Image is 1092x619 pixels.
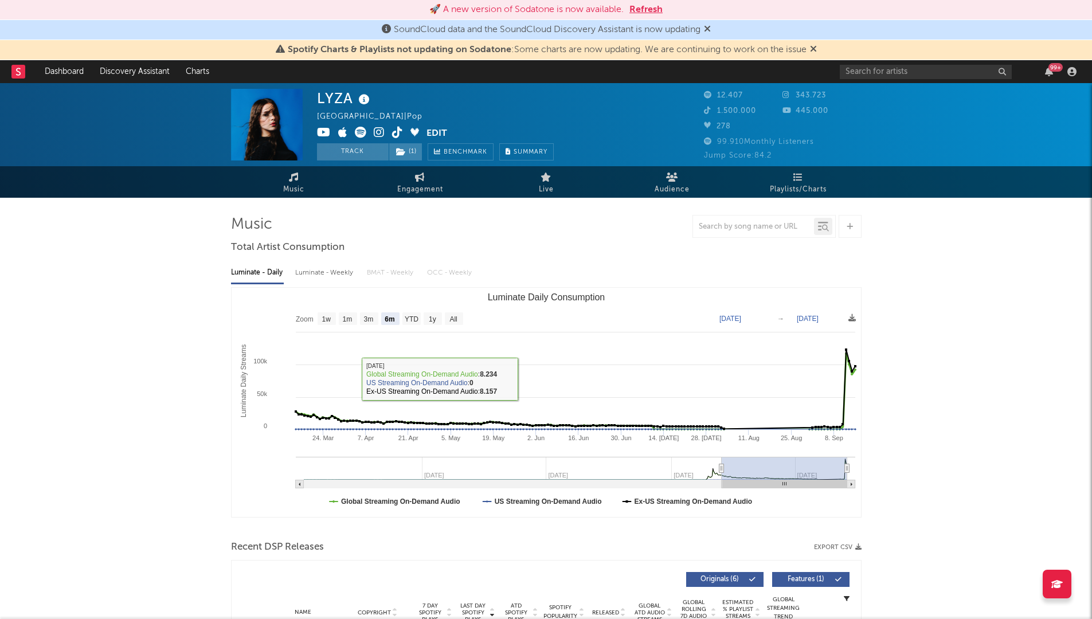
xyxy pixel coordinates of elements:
[441,434,461,441] text: 5. May
[253,358,267,365] text: 100k
[1048,63,1063,72] div: 99 +
[704,152,772,159] span: Jump Score: 84.2
[704,25,711,34] span: Dismiss
[288,45,511,54] span: Spotify Charts & Playlists not updating on Sodatone
[487,292,605,302] text: Luminate Daily Consumption
[1045,67,1053,76] button: 99+
[482,434,505,441] text: 19. May
[780,576,832,583] span: Features ( 1 )
[777,315,784,323] text: →
[389,143,422,160] button: (1)
[568,434,589,441] text: 16. Jun
[648,434,679,441] text: 14. [DATE]
[342,315,352,323] text: 1m
[494,497,601,506] text: US Streaming On-Demand Audio
[444,146,487,159] span: Benchmark
[810,45,817,54] span: Dismiss
[398,434,418,441] text: 21. Apr
[322,315,331,323] text: 1w
[232,288,861,517] svg: Luminate Daily Consumption
[592,609,619,616] span: Released
[404,315,418,323] text: YTD
[770,183,827,197] span: Playlists/Charts
[824,434,843,441] text: 8. Sep
[704,138,814,146] span: 99.910 Monthly Listeners
[719,315,741,323] text: [DATE]
[231,263,284,283] div: Luminate - Daily
[686,572,764,587] button: Originals(6)
[609,166,735,198] a: Audience
[239,344,247,417] text: Luminate Daily Streams
[691,434,721,441] text: 28. [DATE]
[449,315,457,323] text: All
[782,107,828,115] span: 445.000
[363,315,373,323] text: 3m
[780,434,801,441] text: 25. Aug
[429,3,624,17] div: 🚀 A new version of Sodatone is now available.
[814,544,862,551] button: Export CSV
[704,123,731,130] span: 278
[514,149,547,155] span: Summary
[231,166,357,198] a: Music
[772,572,850,587] button: Features(1)
[317,89,373,108] div: LYZA
[840,65,1012,79] input: Search for artists
[295,263,355,283] div: Luminate - Weekly
[539,183,554,197] span: Live
[610,434,631,441] text: 30. Jun
[693,222,814,232] input: Search by song name or URL
[178,60,217,83] a: Charts
[288,45,807,54] span: : Some charts are now updating. We are continuing to work on the issue
[317,143,389,160] button: Track
[37,60,92,83] a: Dashboard
[527,434,545,441] text: 2. Jun
[394,25,700,34] span: SoundCloud data and the SoundCloud Discovery Assistant is now updating
[263,422,267,429] text: 0
[341,497,460,506] text: Global Streaming On-Demand Audio
[704,92,743,99] span: 12.407
[704,107,756,115] span: 1.500.000
[312,434,334,441] text: 24. Mar
[231,540,324,554] span: Recent DSP Releases
[428,143,494,160] a: Benchmark
[426,127,447,141] button: Edit
[655,183,690,197] span: Audience
[629,3,663,17] button: Refresh
[358,609,391,616] span: Copyright
[385,315,394,323] text: 6m
[257,390,267,397] text: 50k
[499,143,554,160] button: Summary
[694,576,746,583] span: Originals ( 6 )
[357,166,483,198] a: Engagement
[738,434,759,441] text: 11. Aug
[266,608,341,617] div: Name
[634,497,752,506] text: Ex-US Streaming On-Demand Audio
[92,60,178,83] a: Discovery Assistant
[283,183,304,197] span: Music
[735,166,862,198] a: Playlists/Charts
[483,166,609,198] a: Live
[317,110,436,124] div: [GEOGRAPHIC_DATA] | Pop
[389,143,422,160] span: ( 1 )
[296,315,314,323] text: Zoom
[397,183,443,197] span: Engagement
[429,315,436,323] text: 1y
[231,241,345,254] span: Total Artist Consumption
[782,92,826,99] span: 343.723
[357,434,374,441] text: 7. Apr
[797,315,819,323] text: [DATE]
